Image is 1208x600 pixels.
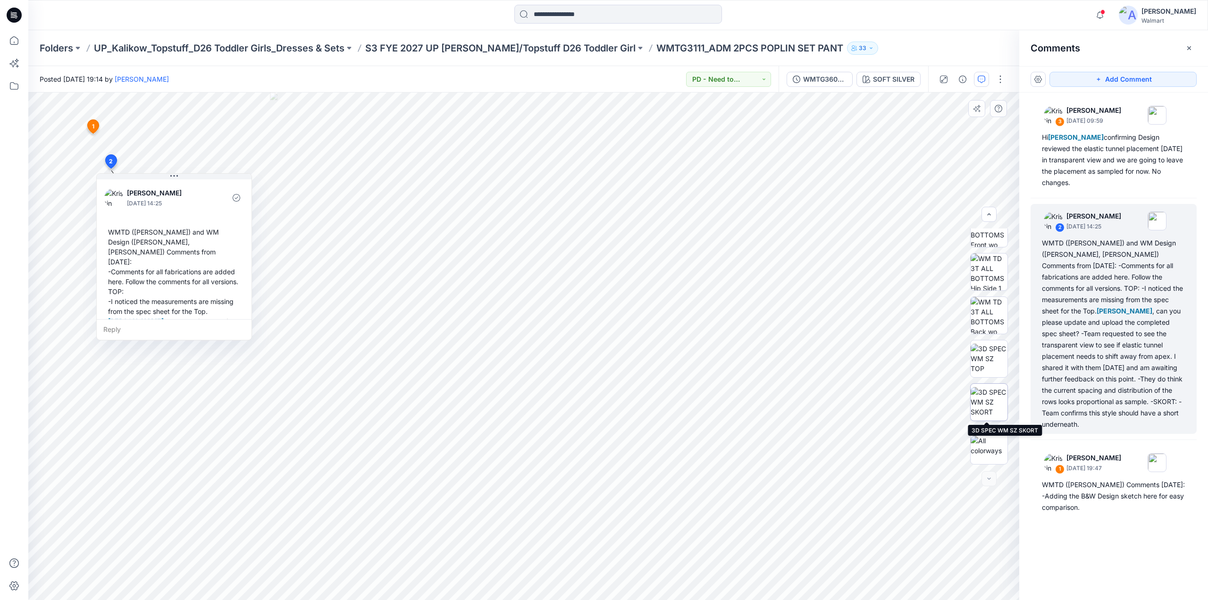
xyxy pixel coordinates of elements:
[1044,106,1063,125] img: Kristin Veit
[656,42,843,55] p: WMTG3111_ADM 2PCS POPLIN SET PANT
[115,75,169,83] a: [PERSON_NAME]
[104,188,123,207] img: Kristin Veit
[108,317,164,325] span: [PERSON_NAME]
[104,223,244,449] div: WMTD ([PERSON_NAME]) and WM Design ([PERSON_NAME], [PERSON_NAME]) Comments from [DATE]: -Comments...
[1141,17,1196,24] div: Walmart
[1031,42,1080,54] h2: Comments
[1055,223,1065,232] div: 2
[955,72,970,87] button: Details
[1141,6,1196,17] div: [PERSON_NAME]
[40,74,169,84] span: Posted [DATE] 19:14 by
[1048,133,1104,141] span: [PERSON_NAME]
[971,297,1007,334] img: WM TD 3T ALL BOTTOMS Back wo Avatar
[971,254,1007,290] img: WM TD 3T ALL BOTTOMS Hip Side 1 wo Avatar
[127,199,204,208] p: [DATE] 14:25
[971,387,1007,417] img: 3D SPEC WM SZ SKORT
[971,344,1007,373] img: 3D SPEC WM SZ TOP
[1042,479,1185,513] div: WMTD ([PERSON_NAME]) Comments [DATE]: -Adding the B&W Design sketch here for easy comparison.
[1049,72,1197,87] button: Add Comment
[365,42,636,55] a: S3 FYE 2027 UP [PERSON_NAME]/Topstuff D26 Toddler Girl
[1066,452,1121,464] p: [PERSON_NAME]
[856,72,921,87] button: SOFT SILVER
[787,72,853,87] button: WMTG3602A_ADM TG 2PC SET SKORT
[92,122,94,131] span: 1
[1066,211,1121,222] p: [PERSON_NAME]
[1044,211,1063,230] img: Kristin Veit
[1044,453,1063,472] img: Kristin Veit
[1066,464,1121,473] p: [DATE] 19:47
[859,43,866,53] p: 33
[1066,116,1121,126] p: [DATE] 09:59
[94,42,344,55] a: UP_Kalikow_Topstuff_D26 Toddler Girls_Dresses & Sets
[109,157,113,166] span: 2
[97,319,252,340] div: Reply
[803,74,847,85] div: WMTG3602A_ADM TG 2PC SET SKORT
[1055,465,1065,474] div: 1
[40,42,73,55] a: Folders
[1119,6,1138,25] img: avatar
[1066,105,1121,116] p: [PERSON_NAME]
[1066,222,1121,231] p: [DATE] 14:25
[1097,307,1152,315] span: [PERSON_NAME]
[971,210,1007,247] img: WM TD 3T ALL BOTTOMS Front wo Avatar
[847,42,878,55] button: 33
[1042,132,1185,188] div: Hi confirming Design reviewed the elastic tunnel placement [DATE] in transparent view and we are ...
[1042,237,1185,430] div: WMTD ([PERSON_NAME]) and WM Design ([PERSON_NAME], [PERSON_NAME]) Comments from [DATE]: -Comments...
[1055,117,1065,127] div: 3
[127,187,204,199] p: [PERSON_NAME]
[971,436,1007,456] img: All colorways
[873,74,914,85] div: SOFT SILVER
